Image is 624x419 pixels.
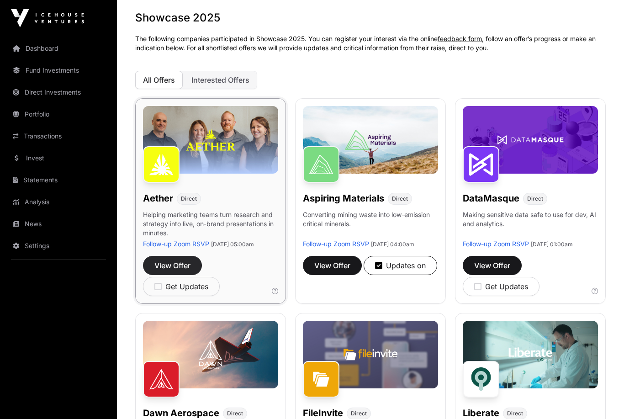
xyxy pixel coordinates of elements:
a: Statements [7,170,110,190]
img: FileInvite [303,361,339,398]
h1: Aether [143,192,173,205]
a: News [7,214,110,234]
a: Fund Investments [7,60,110,80]
img: Dawn-Banner.jpg [143,321,278,388]
img: File-Invite-Banner.jpg [303,321,438,388]
a: Follow-up Zoom RSVP [463,240,529,248]
a: Direct Investments [7,82,110,102]
button: View Offer [303,256,362,275]
h1: DataMasque [463,192,519,205]
span: Direct [527,195,543,202]
h1: Showcase 2025 [135,11,606,25]
div: Get Updates [154,281,208,292]
img: Aspiring-Banner.jpg [303,106,438,174]
span: Direct [181,195,197,202]
a: Portfolio [7,104,110,124]
span: [DATE] 01:00am [531,241,573,248]
span: Direct [351,410,367,417]
img: Aether-Banner.jpg [143,106,278,174]
span: Interested Offers [191,75,249,85]
span: View Offer [314,260,350,271]
span: View Offer [154,260,190,271]
button: View Offer [463,256,522,275]
a: Analysis [7,192,110,212]
span: Direct [392,195,408,202]
img: Dawn Aerospace [143,361,180,398]
p: Making sensitive data safe to use for dev, AI and analytics. [463,210,598,239]
div: Get Updates [474,281,528,292]
img: Liberate-Banner.jpg [463,321,598,388]
span: All Offers [143,75,175,85]
a: Dashboard [7,38,110,58]
a: Follow-up Zoom RSVP [143,240,209,248]
img: Aspiring Materials [303,146,339,183]
a: Invest [7,148,110,168]
h1: Aspiring Materials [303,192,384,205]
span: [DATE] 05:00am [211,241,254,248]
img: Liberate [463,361,499,398]
button: Interested Offers [184,71,257,89]
p: Helping marketing teams turn research and strategy into live, on-brand presentations in minutes. [143,210,278,239]
span: Direct [227,410,243,417]
p: Converting mining waste into low-emission critical minerals. [303,210,438,239]
a: Settings [7,236,110,256]
button: Get Updates [463,277,539,296]
a: Transactions [7,126,110,146]
a: feedback form [438,35,482,42]
img: DataMasque [463,146,499,183]
button: Updates on [364,256,437,275]
iframe: Chat Widget [578,375,624,419]
button: Get Updates [143,277,220,296]
span: Direct [507,410,523,417]
p: The following companies participated in Showcase 2025. You can register your interest via the onl... [135,34,606,53]
span: [DATE] 04:00am [371,241,414,248]
span: View Offer [474,260,510,271]
a: Follow-up Zoom RSVP [303,240,369,248]
img: Aether [143,146,180,183]
img: DataMasque-Banner.jpg [463,106,598,174]
button: View Offer [143,256,202,275]
button: All Offers [135,71,183,89]
div: Updates on [375,260,426,271]
img: Icehouse Ventures Logo [11,9,84,27]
